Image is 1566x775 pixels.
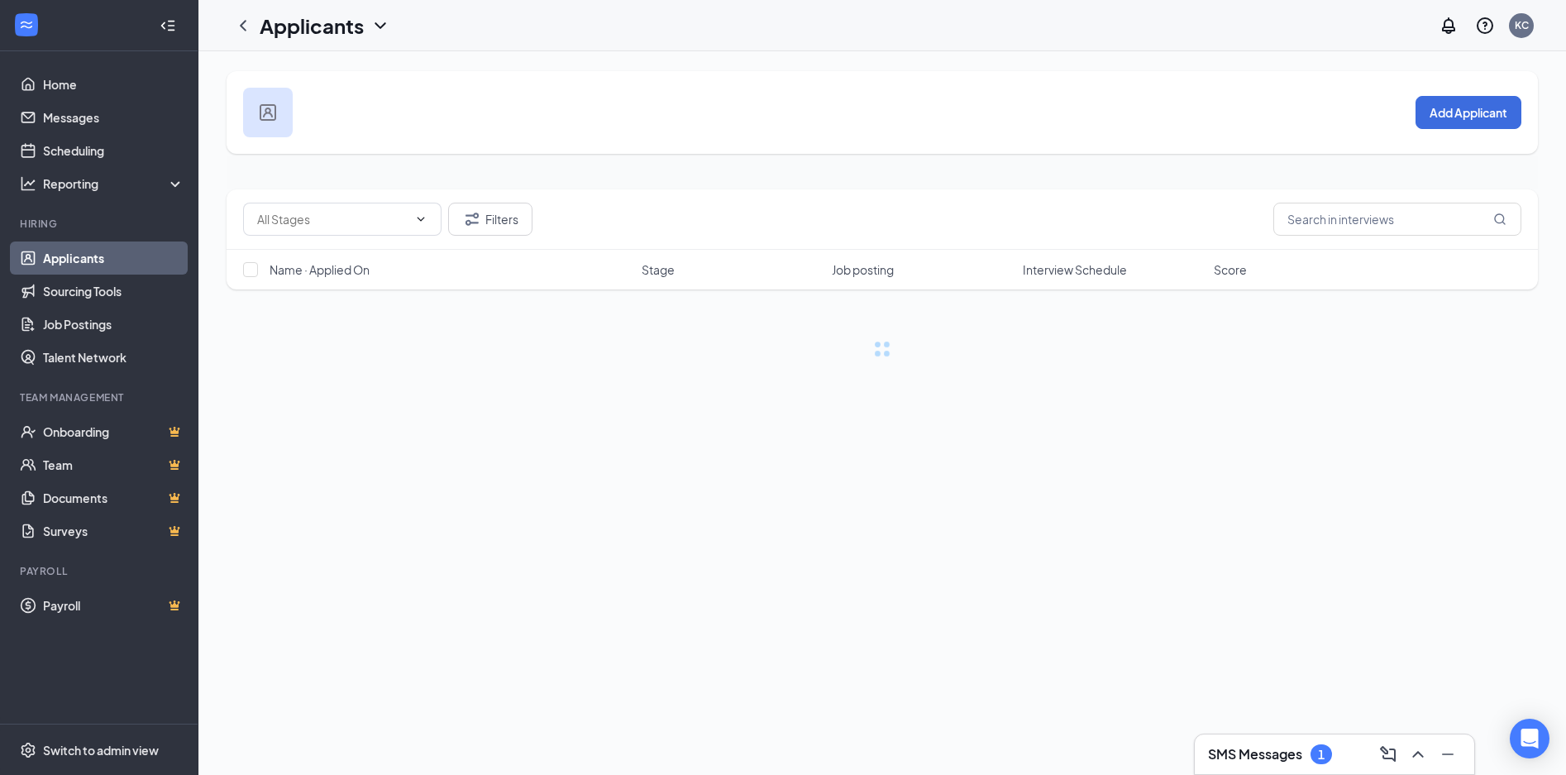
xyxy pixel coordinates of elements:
[462,209,482,229] svg: Filter
[1318,748,1325,762] div: 1
[43,589,184,622] a: PayrollCrown
[1475,16,1495,36] svg: QuestionInfo
[43,514,184,548] a: SurveysCrown
[43,308,184,341] a: Job Postings
[1439,16,1459,36] svg: Notifications
[43,68,184,101] a: Home
[448,203,532,236] button: Filter Filters
[642,261,675,278] span: Stage
[43,275,184,308] a: Sourcing Tools
[832,261,894,278] span: Job posting
[160,17,176,34] svg: Collapse
[1510,719,1549,758] div: Open Intercom Messenger
[43,742,159,758] div: Switch to admin view
[1214,261,1247,278] span: Score
[18,17,35,33] svg: WorkstreamLogo
[1416,96,1521,129] button: Add Applicant
[43,175,185,192] div: Reporting
[1405,741,1431,768] button: ChevronUp
[20,564,181,578] div: Payroll
[1378,744,1398,764] svg: ComposeMessage
[20,217,181,231] div: Hiring
[43,448,184,481] a: TeamCrown
[1493,213,1506,226] svg: MagnifyingGlass
[20,742,36,758] svg: Settings
[257,210,408,228] input: All Stages
[43,242,184,275] a: Applicants
[43,481,184,514] a: DocumentsCrown
[260,12,364,40] h1: Applicants
[370,16,390,36] svg: ChevronDown
[1208,745,1302,763] h3: SMS Messages
[1435,741,1461,768] button: Minimize
[43,341,184,374] a: Talent Network
[1375,741,1401,768] button: ComposeMessage
[1273,203,1521,236] input: Search in interviews
[43,415,184,448] a: OnboardingCrown
[260,104,276,121] img: user icon
[270,261,370,278] span: Name · Applied On
[20,390,181,404] div: Team Management
[233,16,253,36] svg: ChevronLeft
[1515,18,1529,32] div: KC
[1023,261,1127,278] span: Interview Schedule
[414,213,427,226] svg: ChevronDown
[1408,744,1428,764] svg: ChevronUp
[1438,744,1458,764] svg: Minimize
[43,134,184,167] a: Scheduling
[20,175,36,192] svg: Analysis
[43,101,184,134] a: Messages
